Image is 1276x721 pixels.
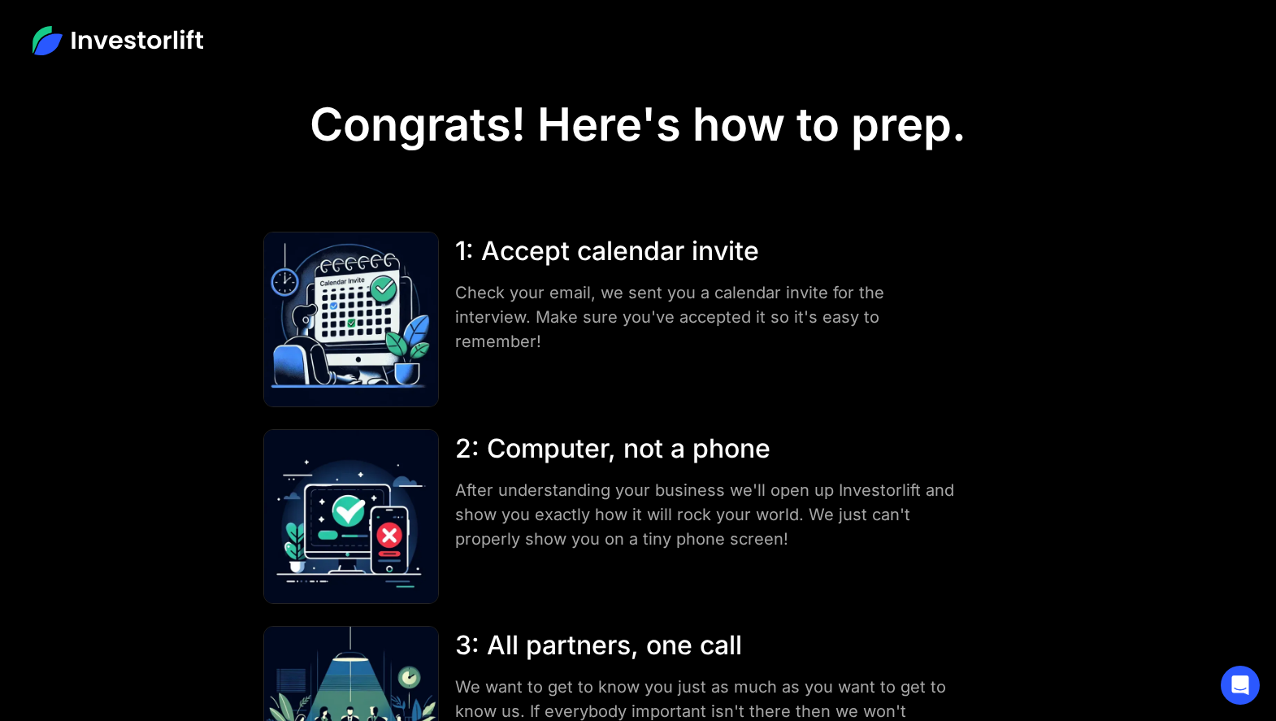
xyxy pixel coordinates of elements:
div: 1: Accept calendar invite [455,232,957,271]
div: 3: All partners, one call [455,626,957,665]
h1: Congrats! Here's how to prep. [310,98,966,152]
div: Open Intercom Messenger [1221,666,1260,705]
div: 2: Computer, not a phone [455,429,957,468]
div: Check your email, we sent you a calendar invite for the interview. Make sure you've accepted it s... [455,280,957,354]
div: After understanding your business we'll open up Investorlift and show you exactly how it will roc... [455,478,957,551]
